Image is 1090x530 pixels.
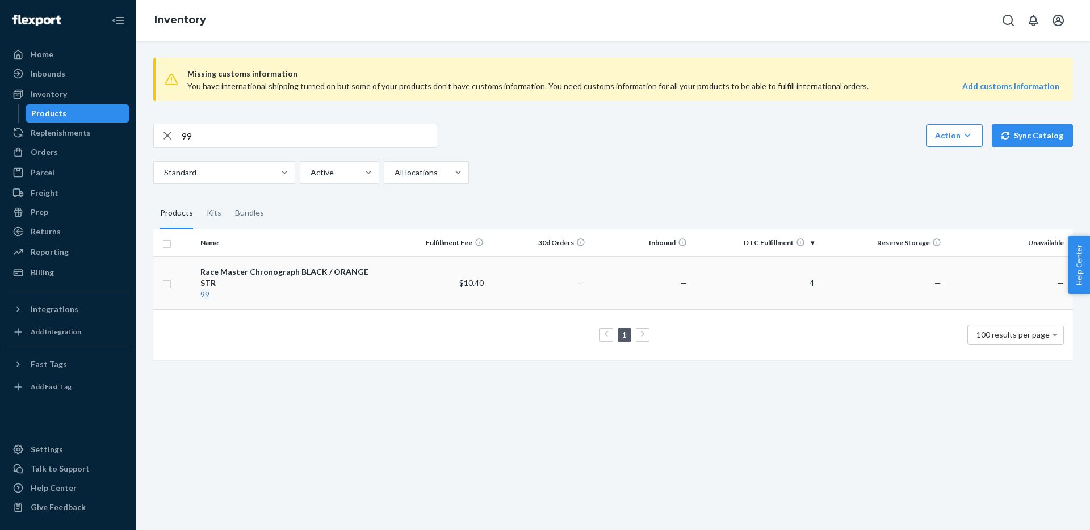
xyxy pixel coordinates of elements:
[160,197,193,229] div: Products
[145,4,215,37] ol: breadcrumbs
[31,444,63,455] div: Settings
[31,146,58,158] div: Orders
[235,197,264,229] div: Bundles
[31,127,91,138] div: Replenishments
[7,85,129,103] a: Inventory
[31,226,61,237] div: Returns
[935,130,974,141] div: Action
[207,197,221,229] div: Kits
[309,167,311,178] input: Active
[26,104,130,123] a: Products
[1047,9,1070,32] button: Open account menu
[590,229,691,256] th: Inbound
[31,382,72,392] div: Add Fast Tag
[7,498,129,516] button: Give Feedback
[620,330,629,339] a: Page 1 is your current page
[976,330,1050,339] span: 100 results per page
[1022,9,1045,32] button: Open notifications
[962,81,1059,92] a: Add customs information
[691,256,819,309] td: 4
[163,167,164,178] input: Standard
[31,482,77,494] div: Help Center
[680,278,687,288] span: —
[927,124,983,147] button: Action
[962,81,1059,91] strong: Add customs information
[1068,236,1090,294] button: Help Center
[946,229,1073,256] th: Unavailable
[7,378,129,396] a: Add Fast Tag
[459,278,484,288] span: $10.40
[7,300,129,318] button: Integrations
[819,229,946,256] th: Reserve Storage
[7,45,129,64] a: Home
[107,9,129,32] button: Close Navigation
[7,243,129,261] a: Reporting
[934,278,941,288] span: —
[31,327,81,336] div: Add Integration
[7,143,129,161] a: Orders
[387,229,488,256] th: Fulfillment Fee
[31,187,58,199] div: Freight
[196,229,387,256] th: Name
[31,463,90,474] div: Talk to Support
[7,203,129,221] a: Prep
[31,246,69,258] div: Reporting
[187,67,1059,81] span: Missing customs information
[7,184,129,202] a: Freight
[488,256,590,309] td: ―
[7,124,129,142] a: Replenishments
[31,49,53,60] div: Home
[154,14,206,26] a: Inventory
[1057,278,1064,288] span: —
[31,304,78,315] div: Integrations
[691,229,819,256] th: DTC Fulfillment
[7,222,129,241] a: Returns
[7,479,129,497] a: Help Center
[7,460,129,478] a: Talk to Support
[31,267,54,278] div: Billing
[393,167,395,178] input: All locations
[7,440,129,459] a: Settings
[31,359,67,370] div: Fast Tags
[200,289,209,299] em: 99
[997,9,1020,32] button: Open Search Box
[31,167,54,178] div: Parcel
[31,207,48,218] div: Prep
[7,65,129,83] a: Inbounds
[187,81,885,92] div: You have international shipping turned on but some of your products don’t have customs informatio...
[31,68,65,79] div: Inbounds
[31,502,86,513] div: Give Feedback
[31,89,67,100] div: Inventory
[992,124,1073,147] button: Sync Catalog
[12,15,61,26] img: Flexport logo
[181,124,437,147] input: Search inventory by name or sku
[7,355,129,373] button: Fast Tags
[7,323,129,341] a: Add Integration
[488,229,590,256] th: 30d Orders
[31,108,66,119] div: Products
[200,266,382,289] div: Race Master Chronograph BLACK / ORANGE STR
[7,263,129,281] a: Billing
[7,163,129,182] a: Parcel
